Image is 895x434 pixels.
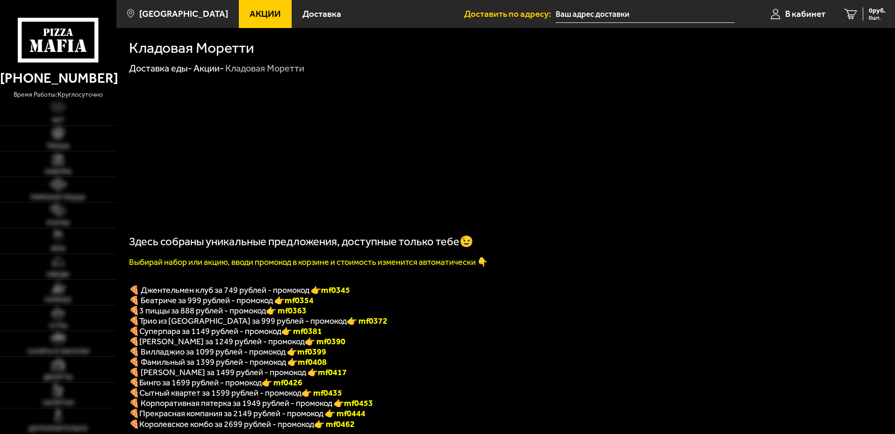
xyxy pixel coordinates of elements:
span: Доставка [302,9,341,18]
font: 🍕 [129,419,139,429]
b: mf0354 [285,295,314,306]
span: WOK [51,246,65,252]
span: [GEOGRAPHIC_DATA] [139,9,228,18]
span: 🍕 [PERSON_NAME] за 1499 рублей - промокод 👉 [129,367,347,377]
span: Наборы [45,169,72,175]
span: Королевское комбо за 2699 рублей - промокод [139,419,314,429]
b: mf0453 [344,398,373,408]
b: 👉 mf0426 [262,377,302,388]
span: 🍕 Беатриче за 999 рублей - промокод 👉 [129,295,314,306]
span: Десерты [43,374,72,381]
span: Здесь собраны уникальные предложения, доступные только тебе😉 [129,235,473,248]
a: Акции- [193,63,224,74]
span: 3 пиццы за 888 рублей - промокод [139,306,266,316]
span: Горячее [44,297,72,304]
input: Ваш адрес доставки [556,6,735,23]
b: 🍕 [129,336,139,347]
span: В кабинет [785,9,825,18]
span: Роллы [47,220,70,227]
b: 🍕 [129,377,139,388]
span: 🍕 Фамильный за 1399 рублей - промокод 👉 [129,357,327,367]
span: Римская пицца [31,194,85,201]
span: 0 руб. [869,7,886,14]
span: Дополнительно [29,426,88,432]
b: mf0417 [318,367,347,377]
span: Хит [52,117,64,124]
b: 🍕 [129,388,139,398]
span: Прекрасная компания за 2149 рублей - промокод [139,408,325,419]
a: Доставка еды- [129,63,192,74]
span: 🍕 Корпоративная пятерка за 1949 рублей - промокод 👉 [129,398,373,408]
span: Супы [49,323,67,329]
span: 0 шт. [869,15,886,21]
font: 👉 mf0462 [314,419,355,429]
span: [PERSON_NAME] за 1249 рублей - промокод [139,336,305,347]
font: 👉 mf0363 [266,306,307,316]
div: Кладовая Моретти [225,63,304,75]
span: Пицца [47,143,70,149]
font: 🍕 [129,408,139,419]
b: 👉 mf0435 [301,388,342,398]
span: Трио из [GEOGRAPHIC_DATA] за 999 рублей - промокод [139,316,347,326]
span: 🍕 Джентельмен клуб за 749 рублей - промокод 👉 [129,285,350,295]
span: Доставить по адресу: [464,9,556,18]
font: 👉 mf0372 [347,316,387,326]
b: mf0399 [297,347,326,357]
b: mf0345 [321,285,350,295]
span: Салаты и закуски [27,349,89,355]
font: Выбирай набор или акцию, вводи промокод в корзине и стоимость изменится автоматически 👇 [129,257,487,267]
span: Напитки [43,400,74,406]
b: 👉 mf0390 [305,336,345,347]
b: mf0408 [298,357,327,367]
span: Акции [250,9,281,18]
font: 🍕 [129,316,139,326]
span: 🍕 Вилладжио за 1099 рублей - промокод 👉 [129,347,326,357]
span: Бинго за 1699 рублей - промокод [139,377,262,388]
span: Суперпара за 1149 рублей - промокод [139,326,281,336]
span: Сытный квартет за 1599 рублей - промокод [139,388,301,398]
h1: Кладовая Моретти [129,41,254,56]
font: 🍕 [129,306,139,316]
font: 👉 mf0381 [281,326,322,336]
span: Обеды [47,271,69,278]
font: 🍕 [129,326,139,336]
font: 👉 mf0444 [325,408,365,419]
